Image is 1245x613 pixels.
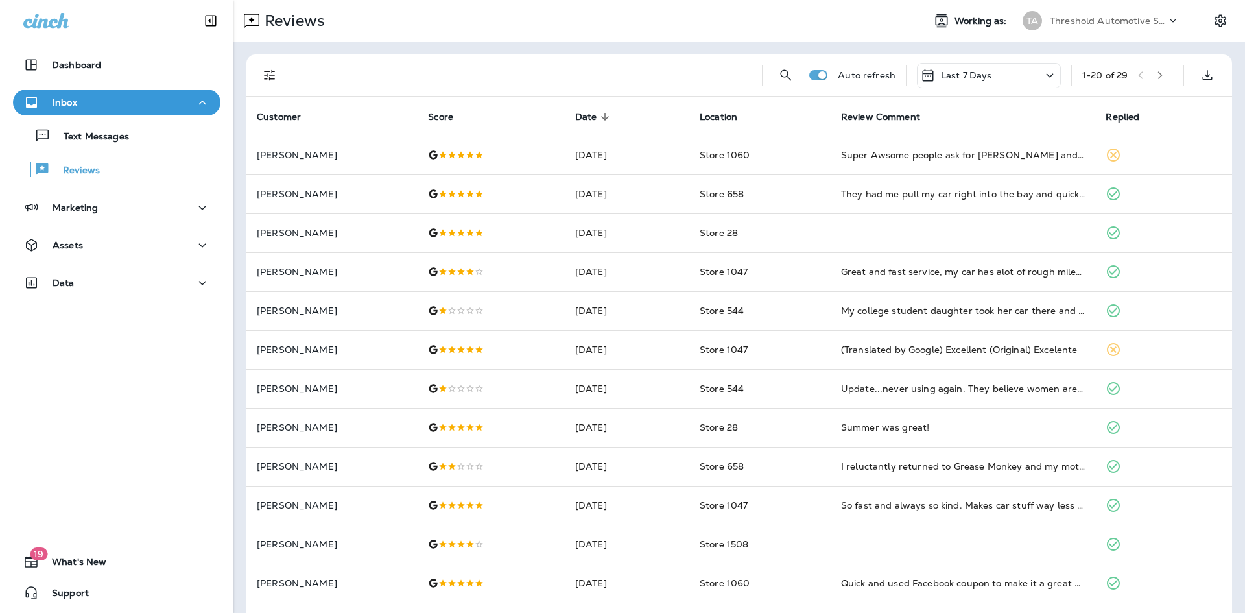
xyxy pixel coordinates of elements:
[53,278,75,288] p: Data
[841,187,1085,200] div: They had me pull my car right into the bay and quickly and kindly diagnosed the problem and fixed...
[13,270,220,296] button: Data
[193,8,229,34] button: Collapse Sidebar
[1082,70,1128,80] div: 1 - 20 of 29
[565,408,689,447] td: [DATE]
[1194,62,1220,88] button: Export as CSV
[565,213,689,252] td: [DATE]
[1209,9,1232,32] button: Settings
[50,165,100,177] p: Reviews
[565,525,689,564] td: [DATE]
[257,306,407,316] p: [PERSON_NAME]
[53,97,77,108] p: Inbox
[700,577,750,589] span: Store 1060
[257,267,407,277] p: [PERSON_NAME]
[53,240,83,250] p: Assets
[13,90,220,115] button: Inbox
[13,195,220,221] button: Marketing
[428,111,470,123] span: Score
[39,588,89,603] span: Support
[565,291,689,330] td: [DATE]
[565,486,689,525] td: [DATE]
[259,11,325,30] p: Reviews
[700,422,738,433] span: Store 28
[257,111,318,123] span: Customer
[1023,11,1042,30] div: TA
[841,304,1085,317] div: My college student daughter took her car there and placed a specific item into the glove box righ...
[700,538,748,550] span: Store 1508
[13,156,220,183] button: Reviews
[257,422,407,433] p: [PERSON_NAME]
[700,344,748,355] span: Store 1047
[700,188,744,200] span: Store 658
[838,70,895,80] p: Auto refresh
[13,580,220,606] button: Support
[1106,111,1156,123] span: Replied
[565,136,689,174] td: [DATE]
[13,122,220,149] button: Text Messages
[565,369,689,408] td: [DATE]
[52,60,101,70] p: Dashboard
[565,174,689,213] td: [DATE]
[841,265,1085,278] div: Great and fast service, my car has alot of rough miles on it and they still made there service a ...
[841,421,1085,434] div: Summer was great!
[700,305,744,317] span: Store 544
[575,112,597,123] span: Date
[428,112,453,123] span: Score
[257,500,407,511] p: [PERSON_NAME]
[257,578,407,588] p: [PERSON_NAME]
[700,149,750,161] span: Store 1060
[1106,112,1139,123] span: Replied
[13,52,220,78] button: Dashboard
[700,266,748,278] span: Store 1047
[575,111,614,123] span: Date
[257,228,407,238] p: [PERSON_NAME]
[700,383,744,394] span: Store 544
[13,549,220,575] button: 19What's New
[257,539,407,549] p: [PERSON_NAME]
[954,16,1010,27] span: Working as:
[1050,16,1167,26] p: Threshold Automotive Service dba Grease Monkey
[257,344,407,355] p: [PERSON_NAME]
[39,557,106,572] span: What's New
[841,577,1085,590] div: Quick and used Facebook coupon to make it a great price!
[13,232,220,258] button: Assets
[700,227,738,239] span: Store 28
[841,111,937,123] span: Review Comment
[700,461,744,472] span: Store 658
[565,330,689,369] td: [DATE]
[257,189,407,199] p: [PERSON_NAME]
[941,70,992,80] p: Last 7 Days
[841,112,920,123] span: Review Comment
[773,62,799,88] button: Search Reviews
[565,447,689,486] td: [DATE]
[257,112,301,123] span: Customer
[30,547,47,560] span: 19
[841,460,1085,473] div: I reluctantly returned to Grease Monkey and my motivation was to benefit from an offer to get $50...
[257,383,407,394] p: [PERSON_NAME]
[841,382,1085,395] div: Update...never using again. They believe women are stupid and don't understand. Amy and Dillon we...
[841,343,1085,356] div: (Translated by Google) Excellent (Original) Excelente
[700,112,737,123] span: Location
[257,150,407,160] p: [PERSON_NAME]
[565,564,689,603] td: [DATE]
[257,461,407,472] p: [PERSON_NAME]
[53,202,98,213] p: Marketing
[700,499,748,511] span: Store 1047
[565,252,689,291] td: [DATE]
[700,111,754,123] span: Location
[841,149,1085,162] div: Super Awsome people ask for Joseph and Nick they are so amazing and treated us like kings totally...
[51,131,129,143] p: Text Messages
[257,62,283,88] button: Filters
[841,499,1085,512] div: So fast and always so kind. Makes car stuff way less scary! Thanks for being the best!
